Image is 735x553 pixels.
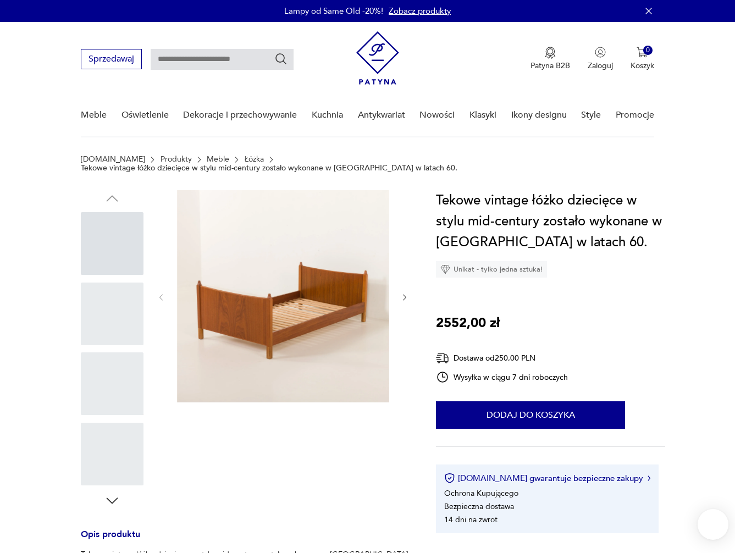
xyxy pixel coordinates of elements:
li: 14 dni na zwrot [444,515,498,525]
p: Lampy od Same Old -20%! [284,5,383,16]
button: Dodaj do koszyka [436,401,625,429]
img: Ikona medalu [545,47,556,59]
a: Oświetlenie [121,94,169,136]
a: Klasyki [469,94,496,136]
img: Ikona diamentu [440,264,450,274]
a: Dekoracje i przechowywanie [183,94,297,136]
iframe: Smartsupp widget button [698,509,728,540]
h1: Tekowe vintage łóżko dziecięce w stylu mid-century zostało wykonane w [GEOGRAPHIC_DATA] w latach 60. [436,190,665,253]
img: Patyna - sklep z meblami i dekoracjami vintage [356,31,399,85]
a: Ikona medaluPatyna B2B [530,47,570,71]
a: Antykwariat [358,94,405,136]
a: Style [581,94,601,136]
button: Zaloguj [588,47,613,71]
div: Unikat - tylko jedna sztuka! [436,261,547,278]
img: Ikona strzałki w prawo [648,475,651,481]
a: [DOMAIN_NAME] [81,155,145,164]
button: Sprzedawaj [81,49,142,69]
img: Ikona koszyka [637,47,648,58]
a: Sprzedawaj [81,56,142,64]
h3: Opis produktu [81,531,410,549]
button: [DOMAIN_NAME] gwarantuje bezpieczne zakupy [444,473,650,484]
p: 2552,00 zł [436,313,500,334]
a: Zobacz produkty [389,5,451,16]
button: Patyna B2B [530,47,570,71]
p: Zaloguj [588,60,613,71]
div: 0 [643,46,653,55]
div: Wysyłka w ciągu 7 dni roboczych [436,370,568,384]
img: Zdjęcie produktu Tekowe vintage łóżko dziecięce w stylu mid-century zostało wykonane w Danii w la... [177,190,389,402]
li: Bezpieczna dostawa [444,501,514,512]
a: Produkty [161,155,192,164]
li: Ochrona Kupującego [444,488,518,499]
a: Łóżka [245,155,264,164]
p: Tekowe vintage łóżko dziecięce w stylu mid-century zostało wykonane w [GEOGRAPHIC_DATA] w latach 60. [81,164,457,173]
p: Patyna B2B [530,60,570,71]
div: Dostawa od 250,00 PLN [436,351,568,365]
img: Ikonka użytkownika [595,47,606,58]
img: Ikona certyfikatu [444,473,455,484]
img: Ikona dostawy [436,351,449,365]
p: Koszyk [631,60,654,71]
a: Ikony designu [511,94,567,136]
a: Nowości [419,94,455,136]
a: Kuchnia [312,94,343,136]
a: Promocje [616,94,654,136]
button: 0Koszyk [631,47,654,71]
a: Meble [207,155,229,164]
a: Meble [81,94,107,136]
button: Szukaj [274,52,288,65]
